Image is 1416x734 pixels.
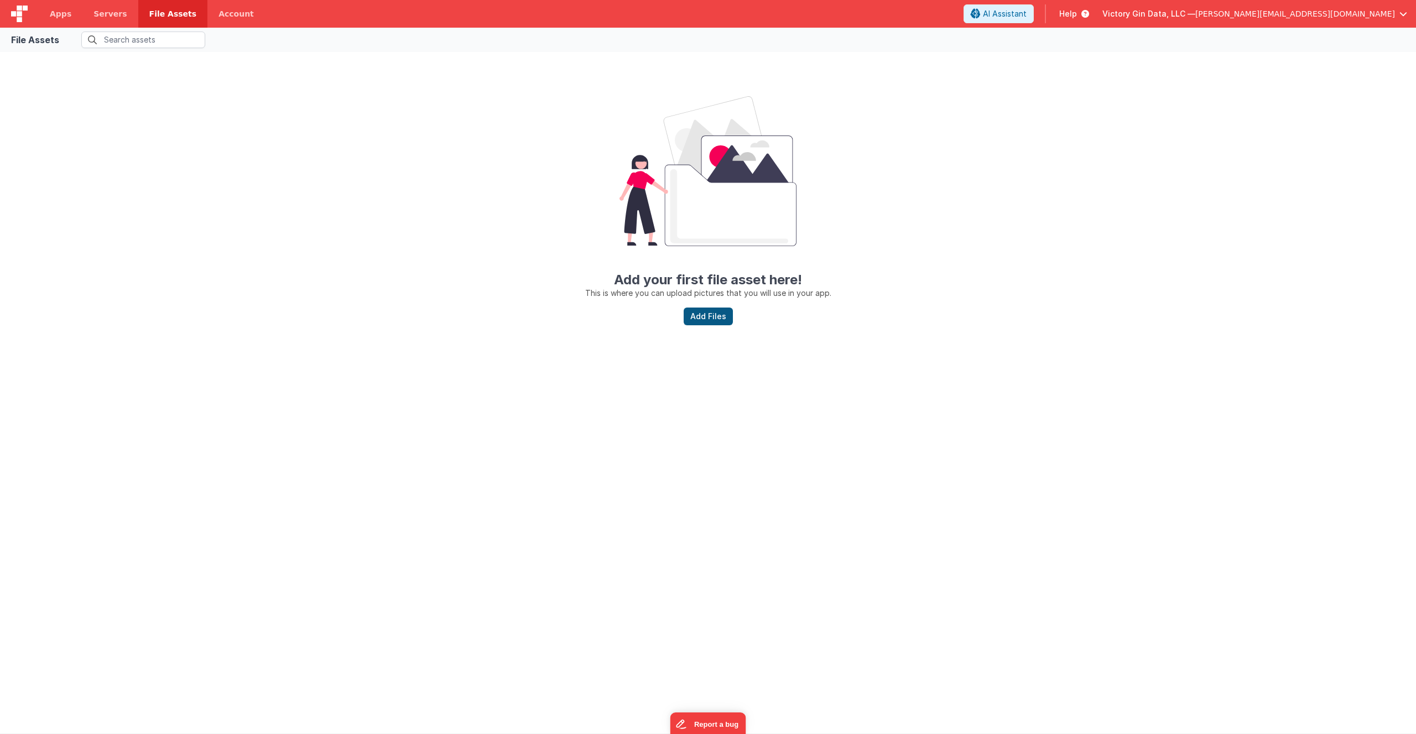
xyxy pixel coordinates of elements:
button: Add Files [684,308,733,325]
span: AI Assistant [983,8,1027,19]
span: Apps [50,8,71,19]
span: Servers [93,8,127,19]
span: Help [1059,8,1077,19]
span: Victory Gin Data, LLC — [1102,8,1195,19]
img: Smiley face [619,96,796,246]
div: File Assets [11,33,59,46]
p: This is where you can upload pictures that you will use in your app. [18,287,1398,299]
span: File Assets [149,8,197,19]
strong: Add your first file asset here! [614,272,802,288]
span: [PERSON_NAME][EMAIL_ADDRESS][DOMAIN_NAME] [1195,8,1395,19]
button: Victory Gin Data, LLC — [PERSON_NAME][EMAIL_ADDRESS][DOMAIN_NAME] [1102,8,1407,19]
button: AI Assistant [964,4,1034,23]
input: Search assets [81,32,205,48]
